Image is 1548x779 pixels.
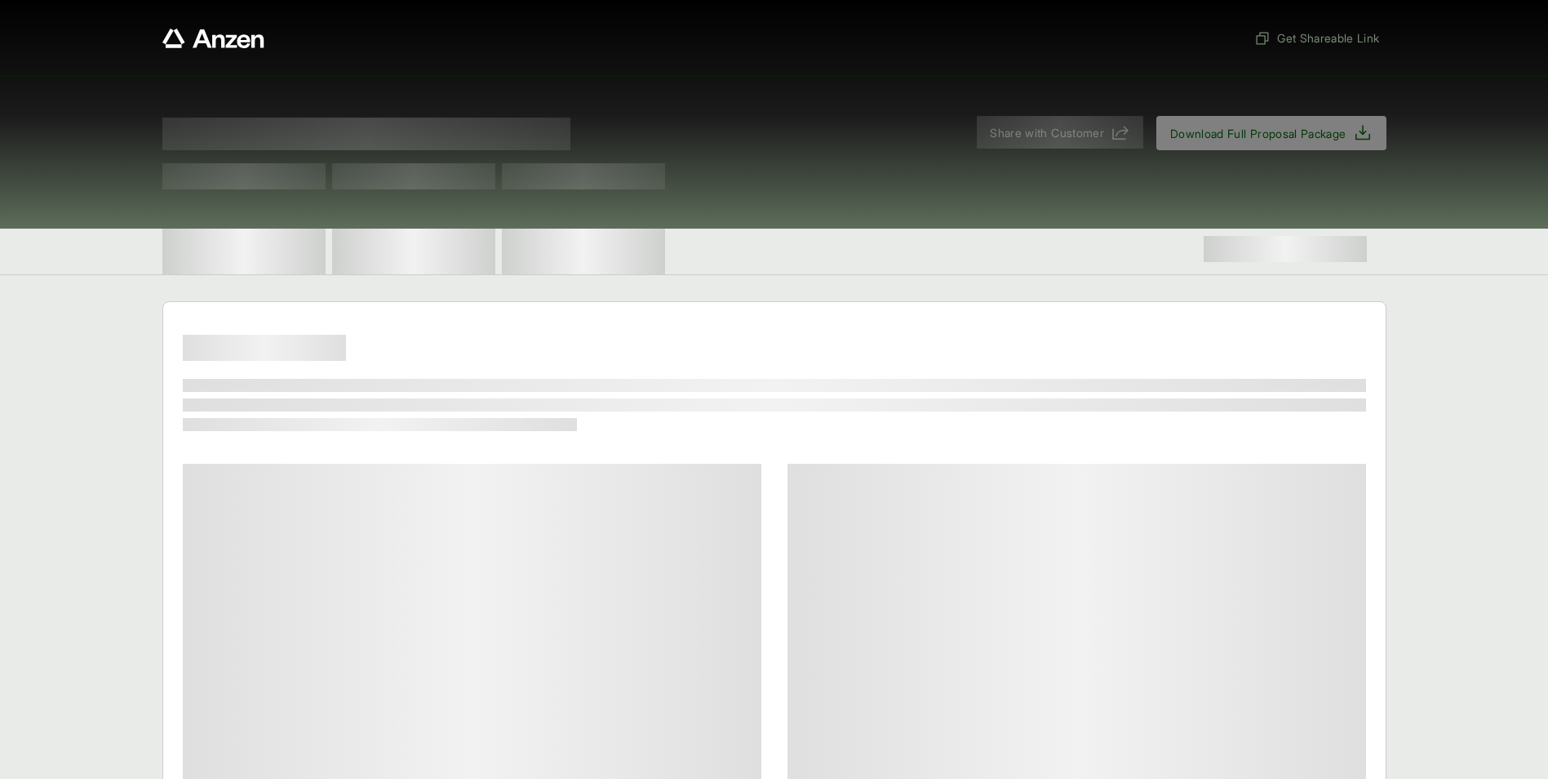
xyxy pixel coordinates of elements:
span: Test [332,163,495,189]
a: Anzen website [162,29,264,48]
span: Share with Customer [990,124,1104,141]
button: Get Shareable Link [1248,23,1386,53]
span: Test [502,163,665,189]
span: Proposal for [162,118,570,150]
span: Test [162,163,326,189]
span: Get Shareable Link [1254,29,1379,47]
